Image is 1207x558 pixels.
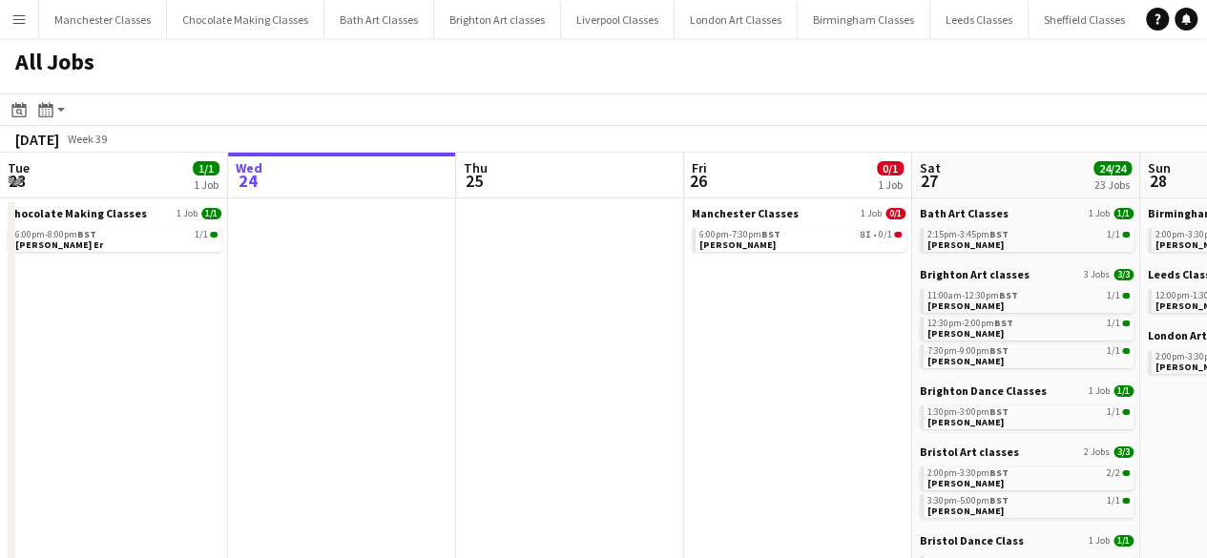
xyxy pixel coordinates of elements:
[434,1,561,38] button: Brighton Art classes
[999,289,1018,301] span: BST
[920,206,1009,220] span: Bath Art Classes
[15,230,96,239] span: 6:00pm-8:00pm
[878,177,903,192] div: 1 Job
[989,405,1009,418] span: BST
[236,159,262,176] span: Wed
[761,228,780,240] span: BST
[927,496,1009,506] span: 3:30pm-5:00pm
[885,208,905,219] span: 0/1
[1089,535,1110,547] span: 1 Job
[692,206,799,220] span: Manchester Classes
[927,468,1009,478] span: 2:00pm-3:30pm
[1113,385,1134,397] span: 1/1
[1145,170,1171,192] span: 28
[927,407,1009,417] span: 1:30pm-3:00pm
[699,230,780,239] span: 6:00pm-7:30pm
[1122,409,1130,415] span: 1/1
[920,267,1134,383] div: Brighton Art classes3 Jobs3/311:00am-12:30pmBST1/1[PERSON_NAME]12:30pm-2:00pmBST1/1[PERSON_NAME]7...
[15,238,103,251] span: Zhi Khai Er
[1089,208,1110,219] span: 1 Job
[927,230,1009,239] span: 2:15pm-3:45pm
[927,291,1018,300] span: 11:00am-12:30pm
[210,232,218,238] span: 1/1
[927,317,1130,339] a: 12:30pm-2:00pmBST1/1[PERSON_NAME]
[877,161,904,176] span: 0/1
[8,206,221,220] a: Chocolate Making Classes1 Job1/1
[927,477,1004,489] span: Chris Tudge
[699,228,902,250] a: 6:00pm-7:30pmBST8I•0/1[PERSON_NAME]
[917,170,941,192] span: 27
[927,300,1004,312] span: Hannah Whittington
[1113,269,1134,280] span: 3/3
[692,206,905,256] div: Manchester Classes1 Job0/16:00pm-7:30pmBST8I•0/1[PERSON_NAME]
[798,1,930,38] button: Birmingham Classes
[920,267,1030,281] span: Brighton Art classes
[167,1,324,38] button: Chocolate Making Classes
[927,319,1013,328] span: 12:30pm-2:00pm
[1094,177,1131,192] div: 23 Jobs
[39,1,167,38] button: Manchester Classes
[927,346,1009,356] span: 7:30pm-9:00pm
[927,228,1130,250] a: 2:15pm-3:45pmBST1/1[PERSON_NAME]
[699,238,776,251] span: Ellie Birch
[927,238,1004,251] span: Eloise Crowther
[1122,232,1130,238] span: 1/1
[8,206,221,256] div: Chocolate Making Classes1 Job1/16:00pm-8:00pmBST1/1[PERSON_NAME] Er
[920,533,1134,548] a: Bristol Dance Class1 Job1/1
[324,1,434,38] button: Bath Art Classes
[461,170,488,192] span: 25
[195,230,208,239] span: 1/1
[1122,498,1130,504] span: 1/1
[927,355,1004,367] span: Melissa Piper
[8,206,147,220] span: Chocolate Making Classes
[233,170,262,192] span: 24
[1107,319,1120,328] span: 1/1
[920,383,1134,398] a: Brighton Dance Classes1 Job1/1
[1122,348,1130,354] span: 1/1
[927,289,1130,311] a: 11:00am-12:30pmBST1/1[PERSON_NAME]
[8,159,30,176] span: Tue
[920,159,941,176] span: Sat
[177,208,198,219] span: 1 Job
[1113,446,1134,458] span: 3/3
[927,327,1004,340] span: Izzy Crittenden
[193,161,219,176] span: 1/1
[920,444,1019,459] span: Bristol Art classes
[920,267,1134,281] a: Brighton Art classes3 Jobs3/3
[927,416,1004,428] span: Melissa Piper
[1107,346,1120,356] span: 1/1
[927,494,1130,516] a: 3:30pm-5:00pmBST1/1[PERSON_NAME]
[1107,291,1120,300] span: 1/1
[194,177,219,192] div: 1 Job
[989,344,1009,357] span: BST
[692,206,905,220] a: Manchester Classes1 Job0/1
[920,383,1134,444] div: Brighton Dance Classes1 Job1/11:30pm-3:00pmBST1/1[PERSON_NAME]
[920,206,1134,220] a: Bath Art Classes1 Job1/1
[692,159,707,176] span: Fri
[675,1,798,38] button: London Art Classes
[861,208,882,219] span: 1 Job
[989,466,1009,479] span: BST
[879,230,892,239] span: 0/1
[920,444,1134,459] a: Bristol Art classes2 Jobs3/3
[63,132,111,146] span: Week 39
[927,466,1130,488] a: 2:00pm-3:30pmBST2/2[PERSON_NAME]
[699,230,902,239] div: •
[689,170,707,192] span: 26
[77,228,96,240] span: BST
[920,206,1134,267] div: Bath Art Classes1 Job1/12:15pm-3:45pmBST1/1[PERSON_NAME]
[920,444,1134,533] div: Bristol Art classes2 Jobs3/32:00pm-3:30pmBST2/2[PERSON_NAME]3:30pm-5:00pmBST1/1[PERSON_NAME]
[1113,208,1134,219] span: 1/1
[1084,446,1110,458] span: 2 Jobs
[201,208,221,219] span: 1/1
[1093,161,1132,176] span: 24/24
[1089,385,1110,397] span: 1 Job
[1107,230,1120,239] span: 1/1
[1107,468,1120,478] span: 2/2
[1113,535,1134,547] span: 1/1
[930,1,1029,38] button: Leeds Classes
[920,533,1024,548] span: Bristol Dance Class
[15,228,218,250] a: 6:00pm-8:00pmBST1/1[PERSON_NAME] Er
[1122,293,1130,299] span: 1/1
[1084,269,1110,280] span: 3 Jobs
